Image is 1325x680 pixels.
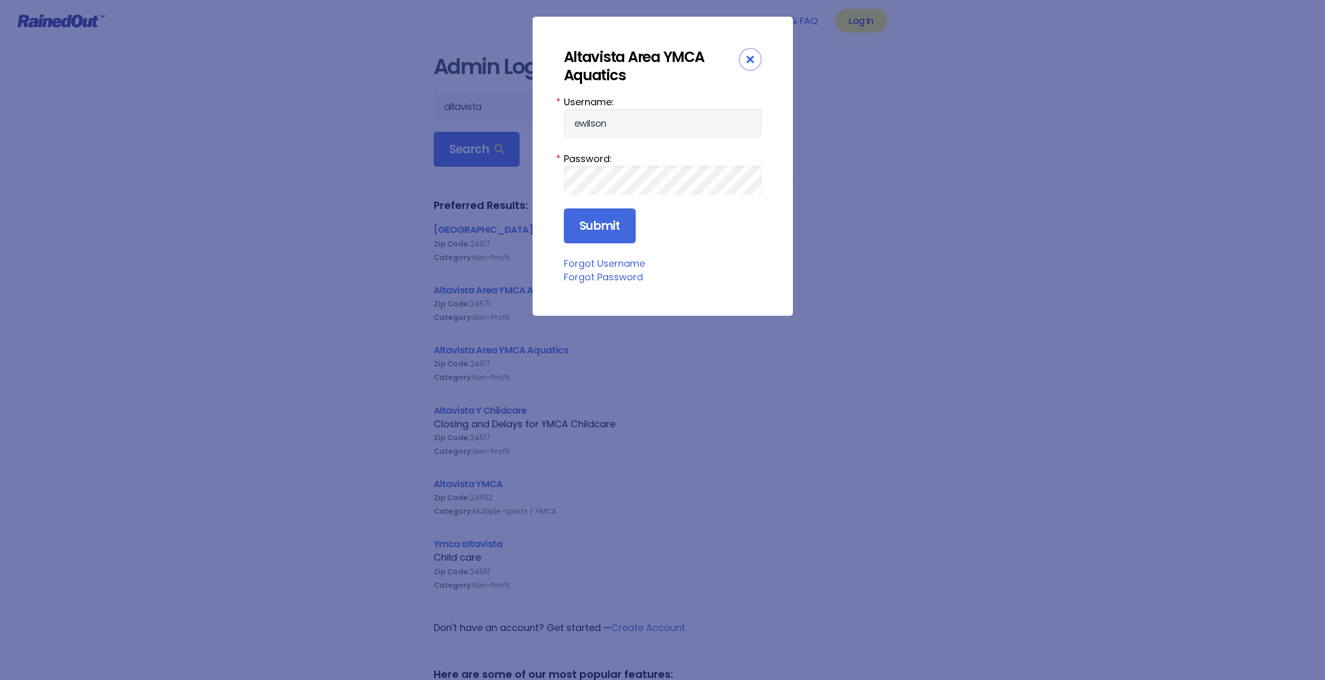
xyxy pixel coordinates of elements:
div: Altavista Area YMCA Aquatics [564,48,739,84]
div: Close [739,48,762,71]
a: Forgot Username [564,257,645,270]
a: Forgot Password [564,270,643,283]
input: Submit [564,208,636,244]
label: Username: [564,95,762,109]
label: Password: [564,152,762,166]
